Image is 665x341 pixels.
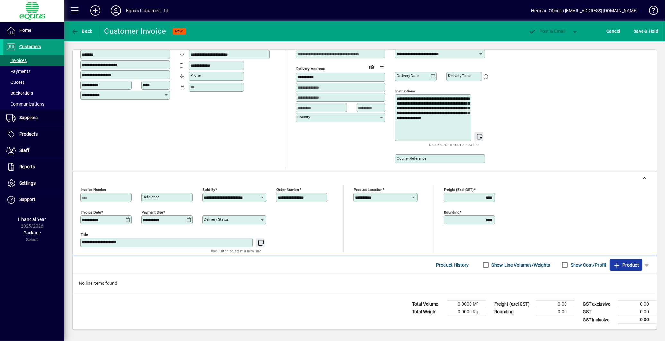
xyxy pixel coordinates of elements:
[3,126,64,142] a: Products
[434,259,471,271] button: Product History
[190,73,201,78] mat-label: Phone
[436,260,469,270] span: Product History
[354,188,382,192] mat-label: Product location
[3,66,64,77] a: Payments
[71,29,92,34] span: Back
[85,5,106,16] button: Add
[3,192,64,208] a: Support
[634,26,658,36] span: ave & Hold
[19,148,29,153] span: Staff
[580,301,618,308] td: GST exclusive
[491,308,536,316] td: Rounding
[397,74,419,78] mat-label: Delivery date
[142,210,163,214] mat-label: Payment due
[3,55,64,66] a: Invoices
[397,156,426,161] mat-label: Courier Reference
[6,58,27,63] span: Invoices
[19,164,35,169] span: Reports
[64,25,99,37] app-page-header-button: Back
[429,141,480,148] mat-hint: Use 'Enter' to start a new line
[395,89,415,93] mat-label: Instructions
[569,262,607,268] label: Show Cost/Profit
[605,25,622,37] button: Cancel
[19,115,38,120] span: Suppliers
[19,197,35,202] span: Support
[126,5,168,16] div: Equus Industries Ltd
[69,25,94,37] button: Back
[618,301,657,308] td: 0.00
[444,210,459,214] mat-label: Rounding
[81,210,101,214] mat-label: Invoice date
[203,188,215,192] mat-label: Sold by
[6,101,44,107] span: Communications
[618,316,657,324] td: 0.00
[276,188,299,192] mat-label: Order number
[490,262,550,268] label: Show Line Volumes/Weights
[580,316,618,324] td: GST inclusive
[367,61,377,72] a: View on map
[6,80,25,85] span: Quotes
[448,74,471,78] mat-label: Delivery time
[81,188,106,192] mat-label: Invoice number
[528,29,566,34] span: ost & Email
[618,308,657,316] td: 0.00
[106,5,126,16] button: Profile
[3,159,64,175] a: Reports
[377,62,387,72] button: Choose address
[204,217,229,222] mat-label: Delivery status
[447,308,486,316] td: 0.0000 Kg
[6,69,30,74] span: Payments
[104,26,166,36] div: Customer Invoice
[3,99,64,109] a: Communications
[211,247,261,255] mat-hint: Use 'Enter' to start a new line
[536,301,574,308] td: 0.00
[632,25,660,37] button: Save & Hold
[143,195,159,199] mat-label: Reference
[3,88,64,99] a: Backorders
[540,29,542,34] span: P
[491,301,536,308] td: Freight (excl GST)
[525,25,569,37] button: Post & Email
[3,175,64,191] a: Settings
[3,110,64,126] a: Suppliers
[175,29,183,33] span: NEW
[613,260,639,270] span: Product
[6,91,33,96] span: Backorders
[297,115,310,119] mat-label: Country
[610,259,642,271] button: Product
[19,131,38,136] span: Products
[409,301,447,308] td: Total Volume
[536,308,574,316] td: 0.00
[531,5,638,16] div: Herman Otineru [EMAIL_ADDRESS][DOMAIN_NAME]
[409,308,447,316] td: Total Weight
[19,180,36,186] span: Settings
[19,44,41,49] span: Customers
[18,217,46,222] span: Financial Year
[73,274,657,293] div: No line items found
[580,308,618,316] td: GST
[3,22,64,39] a: Home
[447,301,486,308] td: 0.0000 M³
[19,28,31,33] span: Home
[606,26,620,36] span: Cancel
[81,232,88,237] mat-label: Title
[3,77,64,88] a: Quotes
[3,143,64,159] a: Staff
[634,29,636,34] span: S
[23,230,41,235] span: Package
[644,1,657,22] a: Knowledge Base
[444,188,474,192] mat-label: Freight (excl GST)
